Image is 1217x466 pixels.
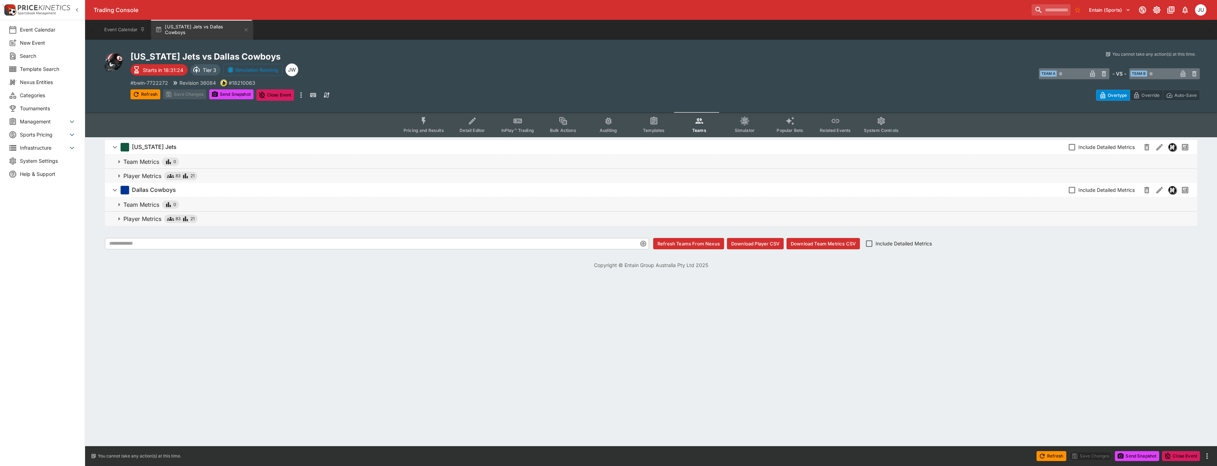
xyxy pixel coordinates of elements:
h2: Copy To Clipboard [130,51,665,62]
button: Justin.Walsh [1193,2,1208,18]
span: Teams [692,128,706,133]
p: Copy To Clipboard [229,79,255,87]
span: Team A [1040,71,1057,77]
button: Refresh [1037,451,1066,461]
span: 0 [173,158,176,165]
p: Overtype [1108,91,1127,99]
button: Nexus [1166,141,1179,154]
p: Player Metrics [123,172,161,180]
p: Team Metrics [123,157,159,166]
button: Overtype [1096,90,1130,101]
span: Popular Bets [777,128,803,133]
span: Related Events [820,128,851,133]
button: [US_STATE] Jets vs Dallas Cowboys [151,20,253,40]
span: Include Detailed Metrics [1078,143,1135,151]
img: PriceKinetics [18,5,70,10]
span: Bulk Actions [550,128,576,133]
div: Justin Walsh [285,63,298,76]
button: more [1203,452,1211,460]
p: Auto-Save [1174,91,1197,99]
button: Connected to PK [1136,4,1149,16]
button: Notifications [1179,4,1191,16]
div: bwin [220,79,227,87]
button: Auto-Save [1163,90,1200,101]
span: 21 [190,215,195,222]
button: Nexus [1166,184,1179,196]
div: Event type filters [398,112,904,137]
span: Include Detailed Metrics [1078,186,1135,194]
img: bwin.png [221,80,227,86]
span: Nexus Entities [20,78,76,86]
h6: Dallas Cowboys [132,186,176,194]
input: search [1032,4,1071,16]
button: Download Team Metrics CSV [787,238,860,249]
div: Trading Console [94,6,1029,14]
button: Download Player CSV [727,238,784,249]
button: Player Metrics8321 [105,212,1197,226]
button: No Bookmarks [1072,4,1083,16]
span: Detail Editor [460,128,485,133]
h6: - VS - [1112,70,1126,77]
img: nexus.svg [1168,143,1176,151]
button: more [297,89,305,101]
span: 0 [173,201,176,208]
button: Documentation [1165,4,1177,16]
p: Starts in 18:31:24 [143,66,183,74]
span: Sports Pricing [20,131,68,138]
span: Team B [1130,71,1147,77]
p: Override [1141,91,1160,99]
button: Close Event [256,89,294,101]
div: Nexus [1168,143,1177,151]
span: Infrastructure [20,144,68,151]
button: Override [1130,90,1163,101]
span: 83 [176,215,180,222]
button: Dallas CowboysInclude Detailed MetricsNexusPast Performances [105,183,1197,197]
button: Team Metrics0 [105,198,1197,212]
button: [US_STATE] JetsInclude Detailed MetricsNexusPast Performances [105,140,1197,154]
span: New Event [20,39,76,46]
p: Copyright © Entain Group Australia Pty Ltd 2025 [85,261,1217,269]
button: Event Calendar [100,20,150,40]
img: Sportsbook Management [18,12,56,15]
button: Send Snapshot [1115,451,1159,461]
span: Search [20,52,76,60]
p: You cannot take any action(s) at this time. [98,453,181,459]
span: Help & Support [20,170,76,178]
span: Include Detailed Metrics [876,240,932,247]
span: Template Search [20,65,76,73]
p: Revision 36084 [179,79,216,87]
span: Pricing and Results [404,128,444,133]
span: InPlay™ Trading [501,128,534,133]
button: Toggle light/dark mode [1150,4,1163,16]
h6: [US_STATE] Jets [132,143,177,151]
span: Templates [643,128,665,133]
button: Past Performances [1179,141,1191,154]
div: Start From [1096,90,1200,101]
img: american_football.png [102,51,125,74]
span: Tournaments [20,105,76,112]
span: Simulator [735,128,755,133]
span: 83 [176,172,180,179]
div: Justin.Walsh [1195,4,1206,16]
p: Player Metrics [123,215,161,223]
span: Event Calendar [20,26,76,33]
button: Past Performances [1179,184,1191,196]
button: Refresh [130,89,160,99]
div: Nexus [1168,186,1177,194]
img: PriceKinetics Logo [2,3,16,17]
button: Close Event [1162,451,1200,461]
button: Team Metrics0 [105,155,1197,169]
button: Simulation Running [223,64,283,76]
span: System Settings [20,157,76,165]
p: Team Metrics [123,200,159,209]
span: 21 [190,172,195,179]
p: Copy To Clipboard [130,79,168,87]
img: nexus.svg [1168,186,1176,194]
span: System Controls [864,128,899,133]
p: Tier 3 [203,66,216,74]
p: You cannot take any action(s) at this time. [1112,51,1196,57]
span: Categories [20,91,76,99]
button: Send Snapshot [209,89,254,99]
button: Player Metrics8321 [105,169,1197,183]
button: Refresh Teams From Nexus [653,238,724,249]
